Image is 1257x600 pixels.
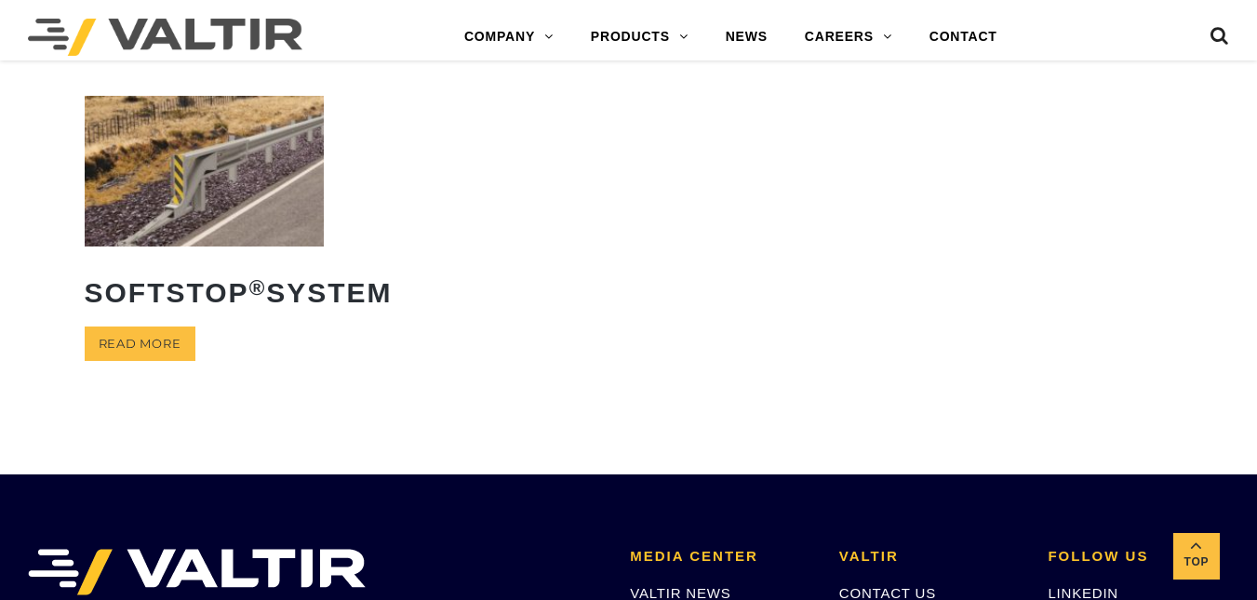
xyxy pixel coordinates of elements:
sup: ® [249,276,267,300]
h2: VALTIR [839,549,1021,565]
span: Top [1173,552,1220,573]
a: PRODUCTS [572,19,707,56]
a: Read more about “SoftStop® System” [85,327,195,361]
h2: SoftStop System [85,263,325,322]
img: VALTIR [28,549,366,595]
a: CONTACT [911,19,1016,56]
a: Top [1173,533,1220,580]
img: Valtir [28,19,302,56]
h2: MEDIA CENTER [630,549,811,565]
h2: FOLLOW US [1048,549,1229,565]
img: SoftStop System End Terminal [85,96,325,246]
a: COMPANY [446,19,572,56]
a: CAREERS [786,19,911,56]
a: NEWS [707,19,786,56]
a: SoftStop®System [85,96,325,321]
